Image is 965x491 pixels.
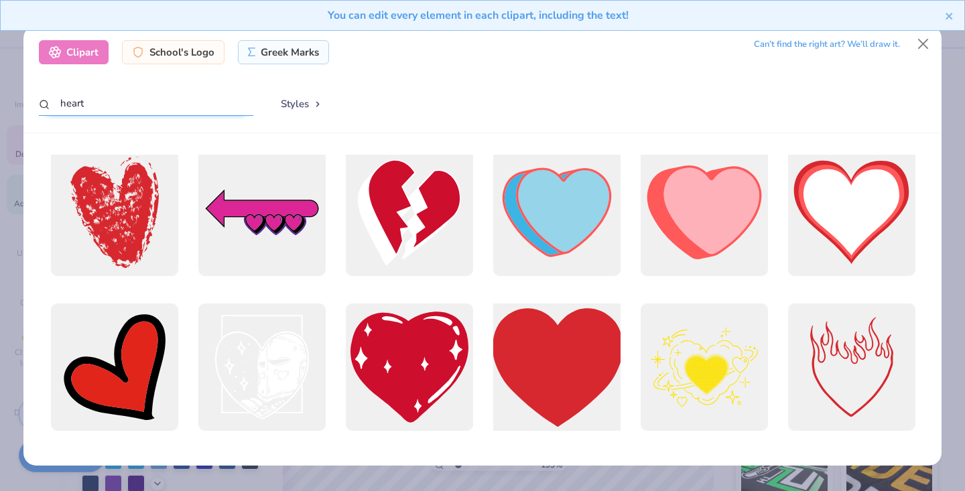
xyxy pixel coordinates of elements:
[945,7,954,23] button: close
[11,7,945,23] div: You can edit every element in each clipart, including the text!
[122,40,224,64] div: School's Logo
[267,91,336,117] button: Styles
[39,40,109,64] div: Clipart
[39,91,253,116] input: Search by name
[238,40,330,64] div: Greek Marks
[911,31,936,56] button: Close
[754,33,900,56] div: Can’t find the right art? We’ll draw it.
